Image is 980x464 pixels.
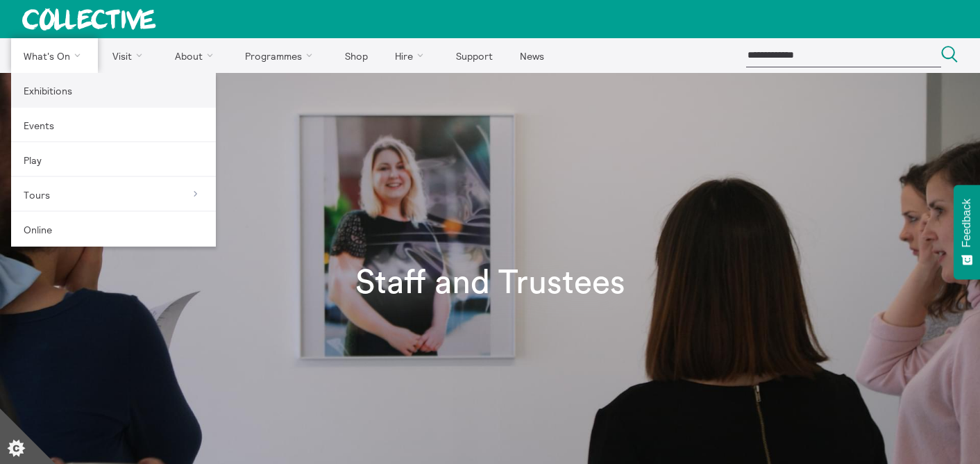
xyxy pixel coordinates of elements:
[443,38,505,73] a: Support
[11,73,216,108] a: Exhibitions
[101,38,160,73] a: Visit
[383,38,441,73] a: Hire
[11,108,216,142] a: Events
[233,38,330,73] a: Programmes
[11,177,216,212] a: Tours
[332,38,380,73] a: Shop
[11,142,216,177] a: Play
[507,38,556,73] a: News
[961,199,973,247] span: Feedback
[11,38,98,73] a: What's On
[162,38,230,73] a: About
[954,185,980,279] button: Feedback - Show survey
[11,212,216,247] a: Online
